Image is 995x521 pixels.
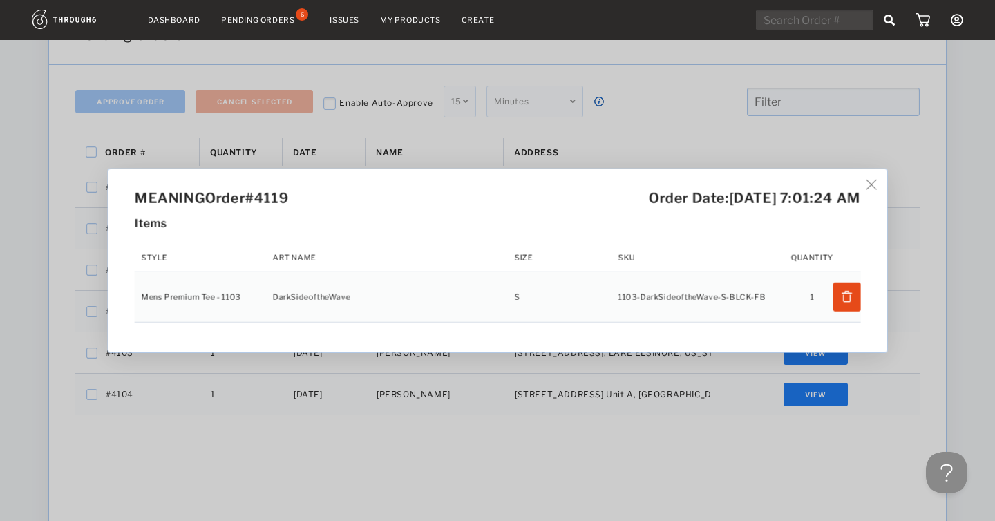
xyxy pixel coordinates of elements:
th: Size [515,244,618,272]
th: Quantity [791,244,833,272]
td: S [515,272,618,322]
a: Pending Orders6 [221,14,309,26]
a: Create [462,15,495,25]
input: Search Order # [756,10,873,30]
img: icon_delete_white.579bcea7.svg [840,290,853,302]
a: My Products [380,15,441,25]
span: Order Date: [DATE] 7:01:24 AM [649,190,861,207]
div: Pending Orders [221,15,294,25]
th: Art Name [273,244,515,272]
img: icon_button_x_thin.7ff7c24d.svg [866,180,877,190]
a: Dashboard [148,15,200,25]
td: DarkSideoftheWave [273,272,515,322]
img: icon_cart.dab5cea1.svg [916,13,930,27]
div: 6 [296,8,308,21]
td: 1103-DarkSideoftheWave-S-BLCK-FB [618,272,791,322]
span: Items [135,217,167,230]
td: 1 [791,272,833,322]
span: MEANING Order #4119 [135,190,289,207]
img: logo.1c10ca64.svg [32,10,127,29]
a: Issues [330,15,359,25]
th: SKU [618,244,791,272]
td: Mens Premium Tee - 1103 [135,272,273,322]
th: Style [135,244,273,272]
iframe: Toggle Customer Support [926,452,967,493]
